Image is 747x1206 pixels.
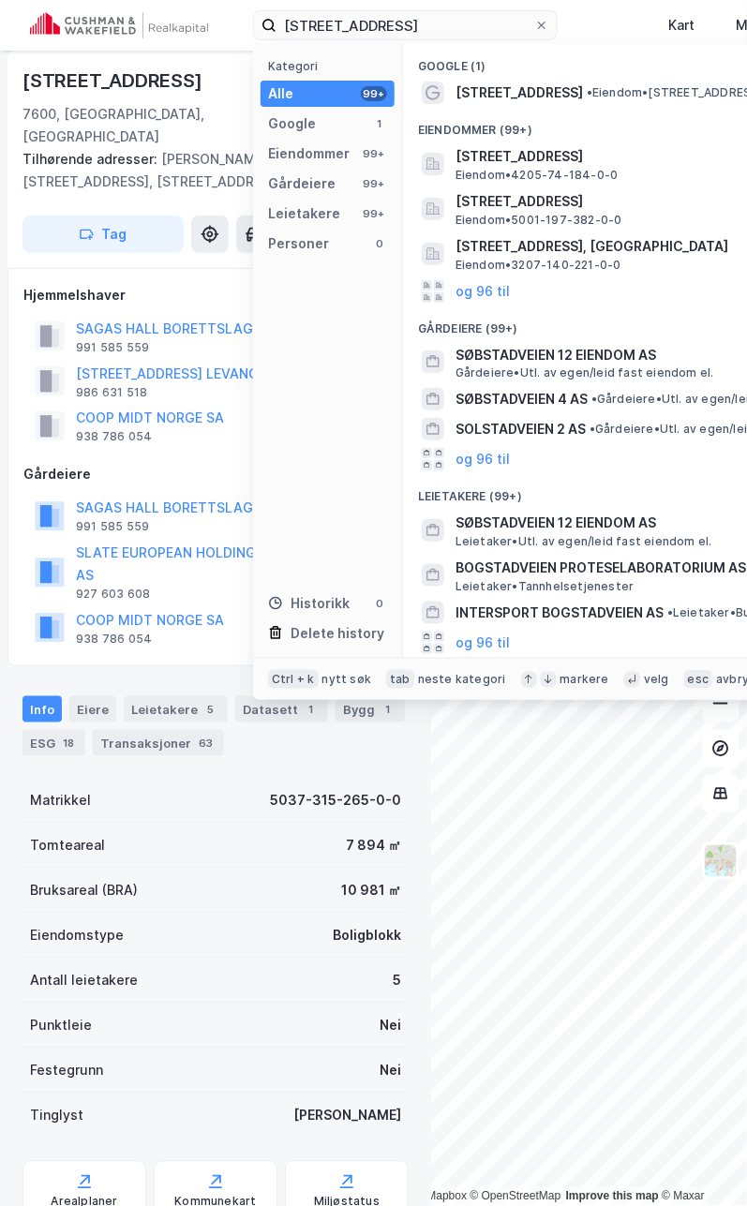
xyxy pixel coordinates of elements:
div: Delete history [291,622,384,645]
button: og 96 til [456,280,510,303]
div: velg [644,672,669,687]
div: Eiendommer [268,142,350,165]
div: Tinglyst [30,1105,83,1127]
div: 0 [372,596,387,611]
div: 7600, [GEOGRAPHIC_DATA], [GEOGRAPHIC_DATA] [22,103,302,148]
span: SØBSTADVEIEN 4 AS [456,388,588,410]
div: Personer [268,232,329,255]
div: 1 [302,700,321,719]
span: [STREET_ADDRESS] [456,82,583,104]
div: tab [386,670,414,689]
span: • [587,85,592,99]
div: 5 [393,970,401,992]
div: nytt søk [322,672,372,687]
div: [STREET_ADDRESS] [22,66,206,96]
div: Tomteareal [30,835,105,857]
div: 991 585 559 [76,340,149,355]
div: 99+ [361,86,387,101]
div: Leietakere [124,696,228,722]
div: Kategori [268,59,395,73]
span: Eiendom • 4205-74-184-0-0 [456,168,619,183]
button: Tag [22,216,184,253]
button: og 96 til [456,448,510,470]
div: Alle [268,82,293,105]
div: Ctrl + k [268,670,319,689]
div: 1 [379,700,397,719]
div: Boligblokk [333,925,401,947]
div: Nei [380,1015,401,1037]
button: og 96 til [456,632,510,654]
div: Nei [380,1060,401,1082]
div: Eiere [69,696,116,722]
div: 99+ [361,206,387,221]
div: 938 786 054 [76,632,152,647]
iframe: Chat Widget [653,1116,747,1206]
div: 10 981 ㎡ [341,880,401,902]
div: [PERSON_NAME] [293,1105,401,1127]
div: 5 [202,700,220,719]
div: 7 894 ㎡ [346,835,401,857]
div: markere [560,672,609,687]
div: 927 603 608 [76,587,150,602]
a: Improve this map [566,1190,659,1203]
span: Eiendom • 5001-197-382-0-0 [456,213,622,228]
div: esc [684,670,713,689]
div: 18 [59,734,78,752]
div: 5037-315-265-0-0 [270,790,401,812]
div: Festegrunn [30,1060,103,1082]
span: Eiendom • 3207-140-221-0-0 [456,258,621,273]
div: Info [22,696,62,722]
div: Antall leietakere [30,970,138,992]
div: 1 [372,116,387,131]
div: neste kategori [418,672,506,687]
div: Punktleie [30,1015,92,1037]
img: Z [703,843,739,879]
div: 991 585 559 [76,519,149,534]
div: Hjemmelshaver [23,284,408,306]
span: • [590,422,595,436]
div: Bygg [336,696,405,722]
a: OpenStreetMap [471,1190,561,1203]
span: Leietaker • Tannhelsetjenester [456,579,635,594]
div: Datasett [235,696,328,722]
span: INTERSPORT BOGSTADVEIEN AS [456,602,664,624]
div: Bruksareal (BRA) [30,880,138,902]
input: Søk på adresse, matrikkel, gårdeiere, leietakere eller personer [276,11,534,39]
span: • [591,392,597,406]
div: Eiendomstype [30,925,124,947]
div: Gårdeiere [268,172,336,195]
div: 63 [195,734,217,752]
span: Leietaker • Utl. av egen/leid fast eiendom el. [456,534,712,549]
div: ESG [22,730,85,756]
div: 0 [372,236,387,251]
div: Transaksjoner [93,730,224,756]
div: Gårdeiere [23,463,408,485]
div: 99+ [361,176,387,191]
div: 986 631 518 [76,385,147,400]
div: Google [268,112,316,135]
div: [PERSON_NAME] [STREET_ADDRESS], [STREET_ADDRESS] [22,148,394,193]
a: Mapbox [415,1190,467,1203]
div: Kart [668,14,695,37]
div: Matrikkel [30,790,91,812]
div: 99+ [361,146,387,161]
span: Tilhørende adresser: [22,151,161,167]
div: 938 786 054 [76,429,152,444]
span: SOLSTADVEIEN 2 AS [456,418,586,440]
div: Historikk [268,592,350,615]
span: • [667,605,673,619]
div: Leietakere [268,202,340,225]
div: Kontrollprogram for chat [653,1116,747,1206]
img: cushman-wakefield-realkapital-logo.202ea83816669bd177139c58696a8fa1.svg [30,12,208,38]
span: Gårdeiere • Utl. av egen/leid fast eiendom el. [456,365,714,380]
